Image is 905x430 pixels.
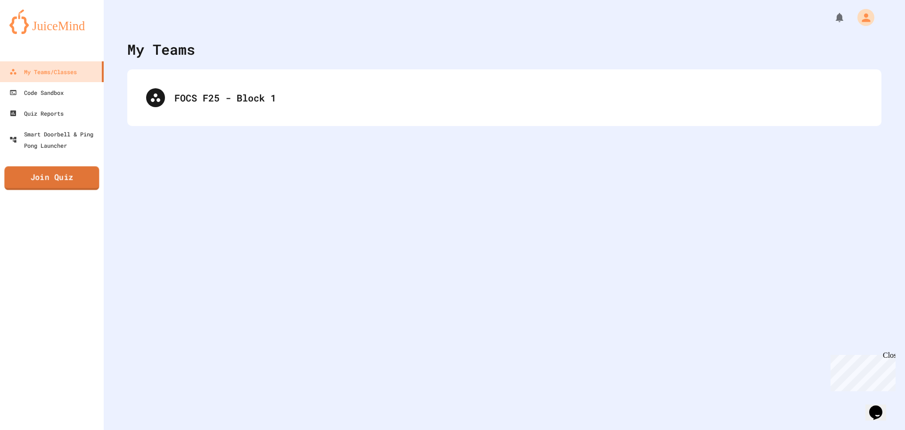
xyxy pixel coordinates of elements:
div: Chat with us now!Close [4,4,65,60]
img: logo-orange.svg [9,9,94,34]
div: My Notifications [816,9,847,25]
a: Join Quiz [4,166,99,190]
div: Quiz Reports [9,108,64,119]
div: FOCS F25 - Block 1 [174,91,863,105]
div: Smart Doorbell & Ping Pong Launcher [9,128,100,151]
iframe: chat widget [865,392,896,421]
iframe: chat widget [827,351,896,391]
div: My Account [847,7,877,28]
div: FOCS F25 - Block 1 [137,79,872,117]
div: Code Sandbox [9,87,64,98]
div: My Teams/Classes [9,66,77,77]
div: My Teams [127,39,195,60]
